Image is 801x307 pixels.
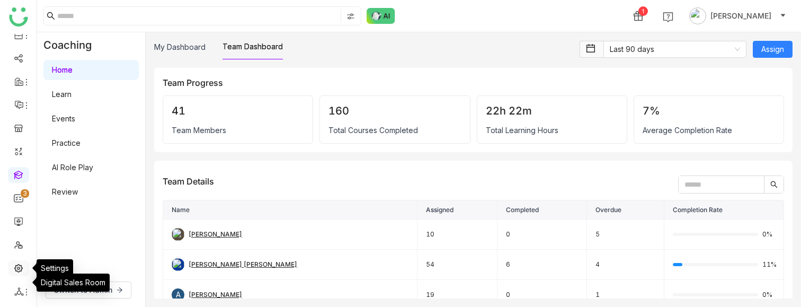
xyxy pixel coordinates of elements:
[610,41,740,57] nz-select-item: Last 90 days
[497,220,587,250] td: 0
[710,10,771,22] span: [PERSON_NAME]
[417,250,497,280] td: 54
[663,12,673,22] img: help.svg
[587,200,664,220] th: Overdue
[664,200,784,220] th: Completion Rate
[346,12,355,21] img: search-type.svg
[486,104,618,117] div: 22h 22m
[54,284,112,296] span: Switch to Admin
[163,200,417,220] th: Name
[172,228,184,241] img: 684fd8469a55a50394c15cc7
[587,220,664,250] td: 5
[52,65,73,74] a: Home
[189,260,297,270] div: [PERSON_NAME] [PERSON_NAME]
[21,189,29,198] nz-badge-sup: 3
[163,76,223,89] div: Team Progress
[762,261,775,268] span: 11%
[52,187,78,196] a: Review
[417,220,497,250] td: 10
[689,7,706,24] img: avatar
[37,32,108,58] div: Coaching
[52,138,81,147] a: Practice
[163,175,214,188] div: Team Details
[328,126,461,135] div: Total Courses Completed
[172,104,304,117] div: 41
[587,250,664,280] td: 4
[417,200,497,220] th: Assigned
[762,292,775,298] span: 0%
[46,282,131,299] button: Switch to Admin
[52,90,72,99] a: Learn
[638,6,648,16] div: 1
[52,163,93,172] a: AI Role Play
[762,231,775,238] span: 0%
[367,8,395,24] img: ask-buddy-normal.svg
[52,114,75,123] a: Events
[189,290,242,300] div: [PERSON_NAME]
[222,42,283,51] a: Team Dashboard
[172,126,304,135] div: Team Members
[497,200,587,220] th: Completed
[643,126,775,135] div: Average Completion Rate
[154,42,206,51] a: My Dashboard
[23,188,27,199] p: 3
[328,104,461,117] div: 160
[172,258,184,271] img: 684a9b57de261c4b36a3d29f
[497,250,587,280] td: 6
[486,126,618,135] div: Total Learning Hours
[753,41,793,58] button: Assign
[37,259,73,277] div: Settings
[189,230,242,240] div: [PERSON_NAME]
[9,7,28,27] img: logo
[761,43,784,55] span: Assign
[687,7,788,24] button: [PERSON_NAME]
[643,104,775,117] div: 7%
[176,288,181,301] span: A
